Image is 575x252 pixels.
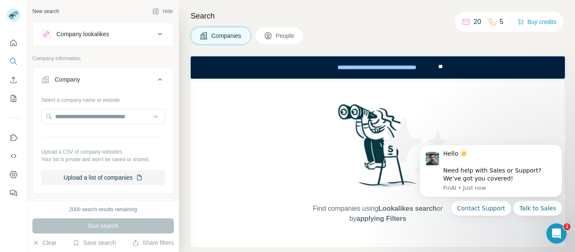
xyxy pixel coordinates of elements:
[191,10,565,22] h4: Search
[7,130,20,145] button: Use Surfe on LinkedIn
[146,5,179,18] button: Hide
[32,55,174,62] p: Company information
[474,17,481,27] p: 20
[33,24,173,44] button: Company lookalikes
[41,148,165,156] p: Upload a CSV of company websites.
[41,156,165,163] p: Your list is private and won't be saved or shared.
[69,206,137,213] div: 2000 search results remaining
[378,205,437,212] span: Lookalikes search
[73,239,116,247] button: Save search
[7,54,20,69] button: Search
[500,17,503,27] p: 5
[7,35,20,50] button: Quick start
[378,112,454,188] img: Surfe Illustration - Stars
[7,186,20,201] button: Feedback
[7,72,20,88] button: Enrich CSV
[546,223,567,244] iframe: Intercom live chat
[33,69,173,93] button: Company
[132,239,174,247] button: Share filters
[41,93,165,104] div: Select a company name or website
[7,167,20,182] button: Dashboard
[211,32,242,40] span: Companies
[191,56,565,79] iframe: Banner
[310,204,445,224] span: Find companies using or by
[334,102,422,196] img: Surfe Illustration - Woman searching with binoculars
[55,75,80,84] div: Company
[56,30,109,38] div: Company lookalikes
[357,215,406,222] span: applying Filters
[564,223,570,230] span: 2
[41,170,165,185] button: Upload a list of companies
[32,239,56,247] button: Clear
[7,91,20,106] button: My lists
[276,32,295,40] span: People
[407,134,575,248] iframe: Intercom notifications message
[7,149,20,164] button: Use Surfe API
[517,16,556,28] button: Buy credits
[32,8,59,15] div: New search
